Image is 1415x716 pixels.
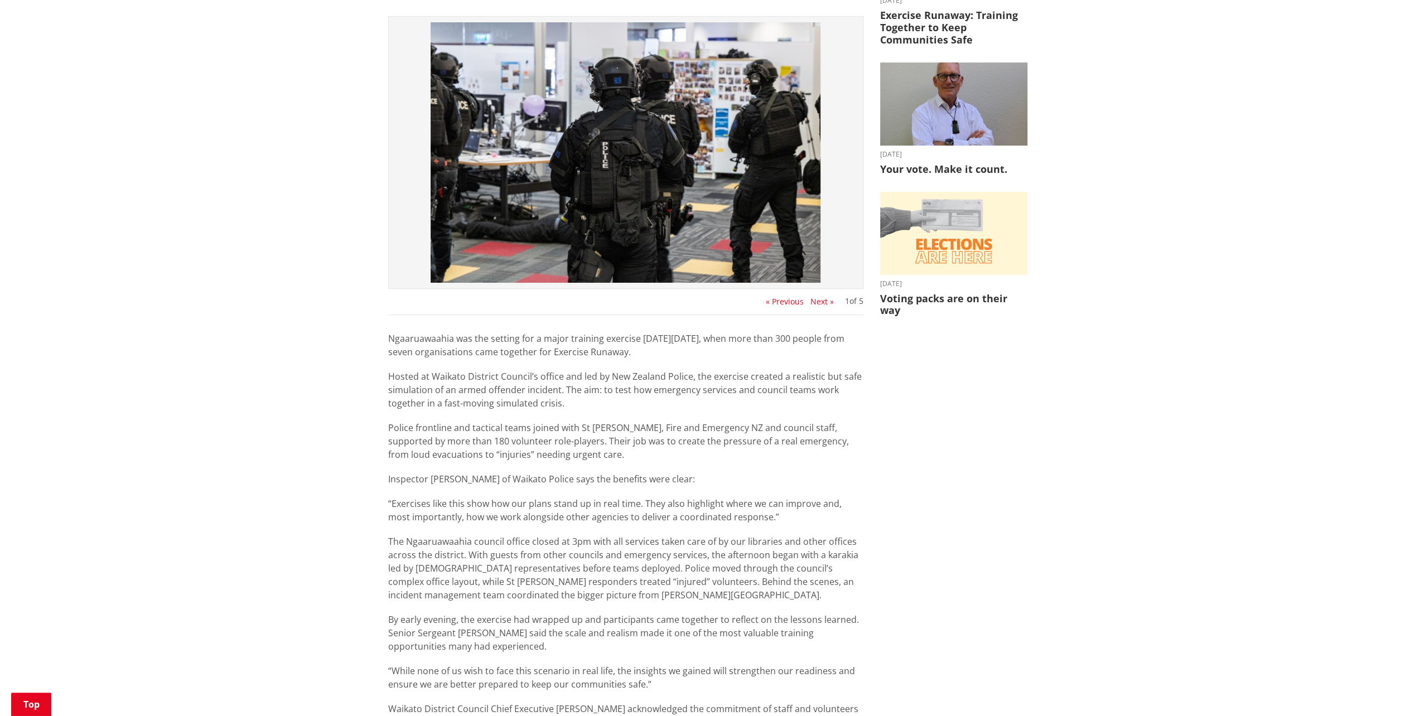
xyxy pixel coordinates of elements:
[394,22,857,283] img: 029-PRZ_2409
[388,664,863,691] p: “While none of us wish to face this scenario in real life, the insights we gained will strengthen...
[1364,669,1404,709] iframe: Messenger Launcher
[845,297,863,305] div: of 5
[388,421,863,461] p: Police frontline and tactical teams joined with St [PERSON_NAME], Fire and Emergency NZ and counc...
[880,62,1027,175] a: [DATE] Your vote. Make it count.
[880,280,1027,287] time: [DATE]
[880,151,1027,158] time: [DATE]
[880,293,1027,317] h3: Voting packs are on their way
[388,535,863,602] p: The Ngaaruawaahia council office closed at 3pm with all services taken care of by our libraries a...
[388,497,863,524] p: “Exercises like this show how our plans stand up in real time. They also highlight where we can i...
[11,693,51,716] a: Top
[810,297,834,306] button: Next »
[880,163,1027,176] h3: Your vote. Make it count.
[880,192,1027,317] a: [DATE] Voting packs are on their way
[880,9,1027,46] h3: Exercise Runaway: Training Together to Keep Communities Safe
[845,296,849,306] span: 1
[388,370,863,410] p: Hosted at Waikato District Council’s office and led by New Zealand Police, the exercise created a...
[880,62,1027,146] img: Craig Hobbs
[766,297,804,306] button: « Previous
[388,472,863,486] p: Inspector [PERSON_NAME] of Waikato Police says the benefits were clear:
[880,192,1027,275] img: Elections are here
[388,332,863,359] p: Ngaaruawaahia was the setting for a major training exercise [DATE][DATE], when more than 300 peop...
[388,613,863,653] p: By early evening, the exercise had wrapped up and participants came together to reflect on the le...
